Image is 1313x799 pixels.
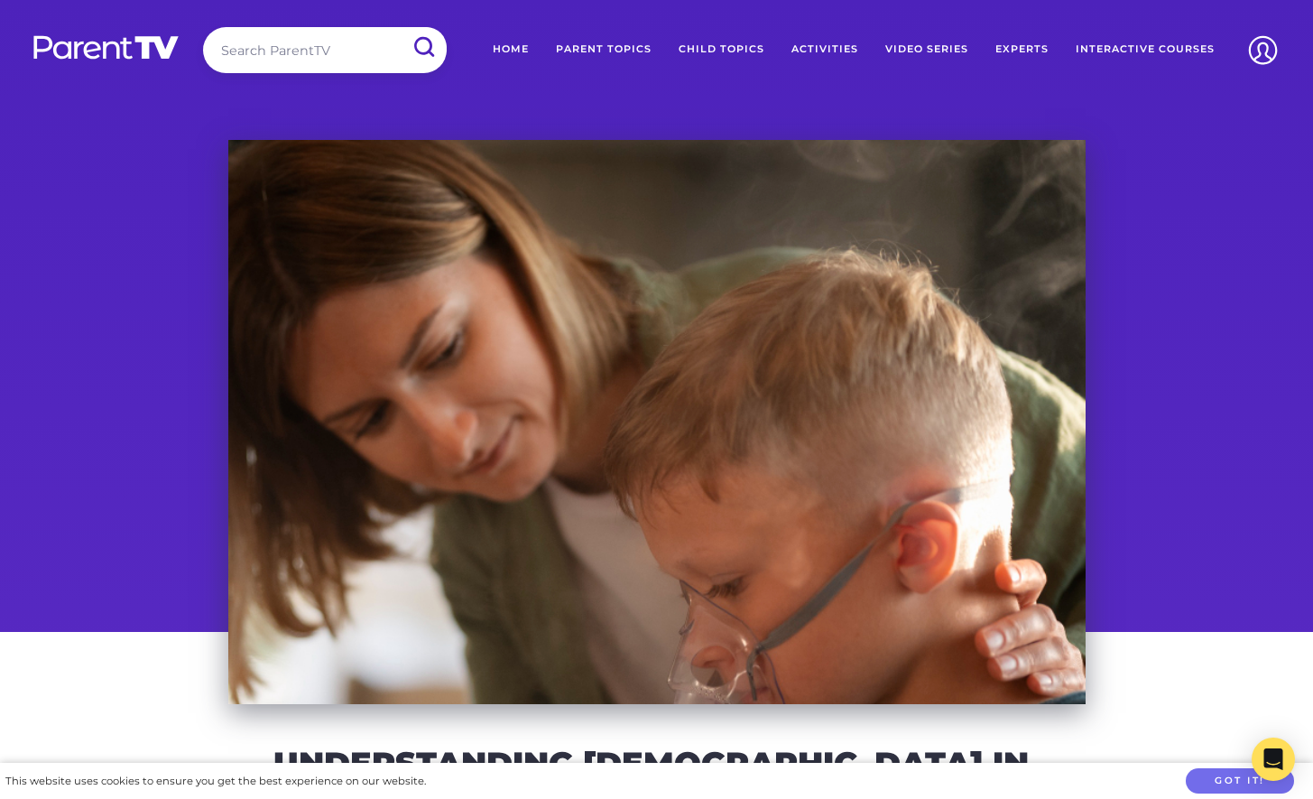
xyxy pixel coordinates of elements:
[479,27,542,72] a: Home
[982,27,1062,72] a: Experts
[1062,27,1228,72] a: Interactive Courses
[5,772,426,791] div: This website uses cookies to ensure you get the best experience on our website.
[1186,768,1294,794] button: Got it!
[778,27,872,72] a: Activities
[32,34,180,60] img: parenttv-logo-white.4c85aaf.svg
[872,27,982,72] a: Video Series
[1252,738,1295,781] div: Open Intercom Messenger
[203,27,447,73] input: Search ParentTV
[400,27,447,68] input: Submit
[665,27,778,72] a: Child Topics
[542,27,665,72] a: Parent Topics
[1240,27,1286,73] img: Account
